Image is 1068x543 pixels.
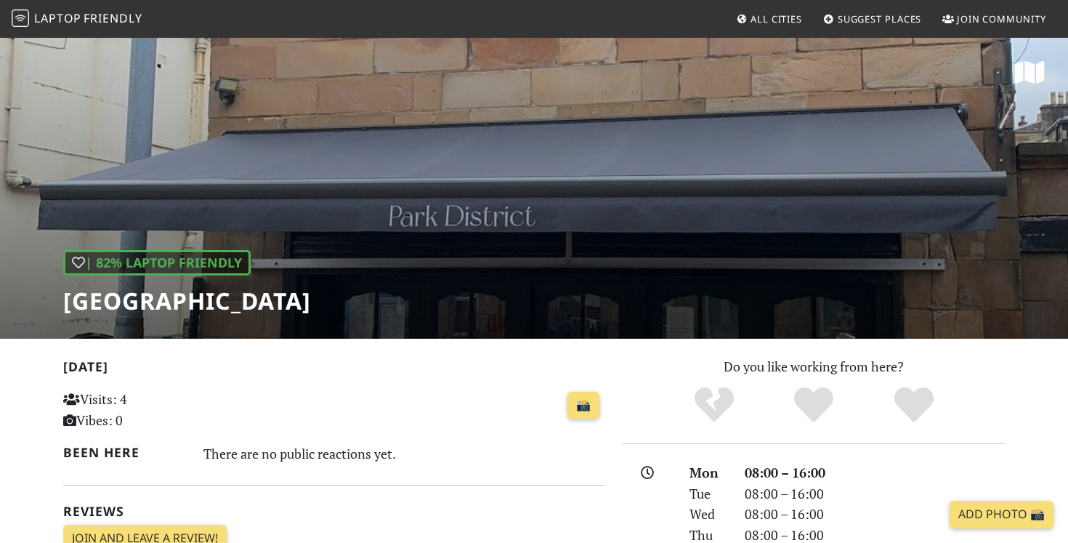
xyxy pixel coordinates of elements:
span: Laptop [34,10,81,26]
div: No [664,385,764,425]
div: Definitely! [864,385,964,425]
h2: Been here [63,445,186,460]
h2: [DATE] [63,359,605,380]
a: All Cities [730,6,808,32]
img: LaptopFriendly [12,9,29,27]
h1: [GEOGRAPHIC_DATA] [63,287,311,315]
div: Wed [681,504,736,525]
a: Join Community [936,6,1052,32]
span: All Cities [751,12,802,25]
p: Visits: 4 Vibes: 0 [63,389,232,431]
div: | 82% Laptop Friendly [63,250,251,275]
a: LaptopFriendly LaptopFriendly [12,7,142,32]
span: Friendly [84,10,142,26]
div: There are no public reactions yet. [203,442,606,465]
span: Suggest Places [838,12,922,25]
p: Do you like working from here? [623,356,1005,377]
a: 📸 [567,392,599,419]
div: Yes [764,385,864,425]
a: Add Photo 📸 [950,501,1053,528]
div: 08:00 – 16:00 [736,483,1014,504]
div: Tue [681,483,736,504]
a: Suggest Places [817,6,928,32]
h2: Reviews [63,504,605,519]
span: Join Community [957,12,1046,25]
div: 08:00 – 16:00 [736,504,1014,525]
div: Mon [681,462,736,483]
div: 08:00 – 16:00 [736,462,1014,483]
